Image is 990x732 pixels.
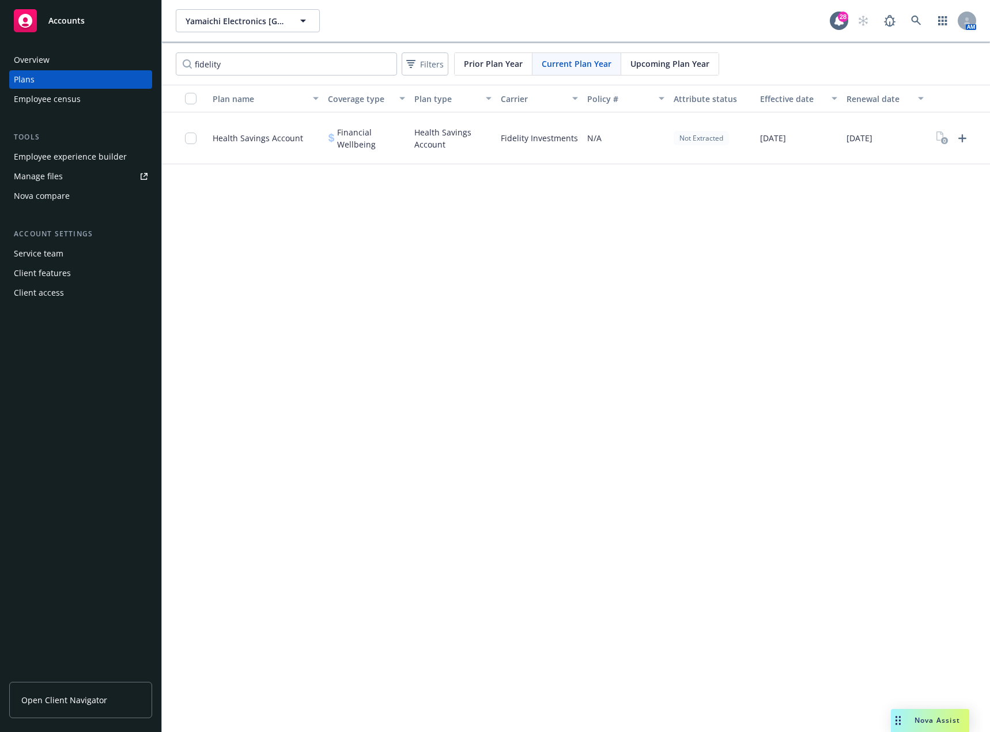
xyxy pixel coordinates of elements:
[542,58,611,70] span: Current Plan Year
[414,126,492,150] span: Health Savings Account
[630,58,709,70] span: Upcoming Plan Year
[583,85,669,112] button: Policy #
[496,85,583,112] button: Carrier
[14,187,70,205] div: Nova compare
[9,167,152,186] a: Manage files
[953,129,972,148] a: Upload Plan Documents
[9,51,152,69] a: Overview
[176,9,320,32] button: Yamaichi Electronics [GEOGRAPHIC_DATA]
[587,132,602,144] span: N/A
[9,228,152,240] div: Account settings
[9,284,152,302] a: Client access
[760,132,786,144] span: [DATE]
[404,56,446,73] span: Filters
[9,90,152,108] a: Employee census
[669,85,755,112] button: Attribute status
[14,90,81,108] div: Employee census
[847,93,911,105] div: Renewal date
[337,126,405,150] span: Financial Wellbeing
[915,715,960,725] span: Nova Assist
[9,131,152,143] div: Tools
[9,264,152,282] a: Client features
[760,93,825,105] div: Effective date
[9,244,152,263] a: Service team
[14,70,35,89] div: Plans
[410,85,496,112] button: Plan type
[905,9,928,32] a: Search
[501,93,565,105] div: Carrier
[21,694,107,706] span: Open Client Navigator
[933,129,951,148] a: View Plan Documents
[213,132,303,144] span: Health Savings Account
[852,9,875,32] a: Start snowing
[931,9,954,32] a: Switch app
[891,709,905,732] div: Drag to move
[891,709,969,732] button: Nova Assist
[838,12,848,22] div: 28
[414,93,479,105] div: Plan type
[420,58,444,70] span: Filters
[464,58,523,70] span: Prior Plan Year
[213,93,306,105] div: Plan name
[14,51,50,69] div: Overview
[14,264,71,282] div: Client features
[755,85,842,112] button: Effective date
[208,85,323,112] button: Plan name
[847,132,872,144] span: [DATE]
[402,52,448,76] button: Filters
[185,93,197,104] input: Select all
[587,93,652,105] div: Policy #
[186,15,285,27] span: Yamaichi Electronics [GEOGRAPHIC_DATA]
[14,244,63,263] div: Service team
[14,148,127,166] div: Employee experience builder
[9,187,152,205] a: Nova compare
[14,284,64,302] div: Client access
[674,93,751,105] div: Attribute status
[9,70,152,89] a: Plans
[323,85,410,112] button: Coverage type
[9,148,152,166] a: Employee experience builder
[14,167,63,186] div: Manage files
[674,131,729,145] div: Not Extracted
[501,132,578,144] span: Fidelity Investments
[842,85,928,112] button: Renewal date
[328,93,392,105] div: Coverage type
[176,52,397,76] input: Search by name
[878,9,901,32] a: Report a Bug
[185,133,197,144] input: Toggle Row Selected
[48,16,85,25] span: Accounts
[9,5,152,37] a: Accounts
